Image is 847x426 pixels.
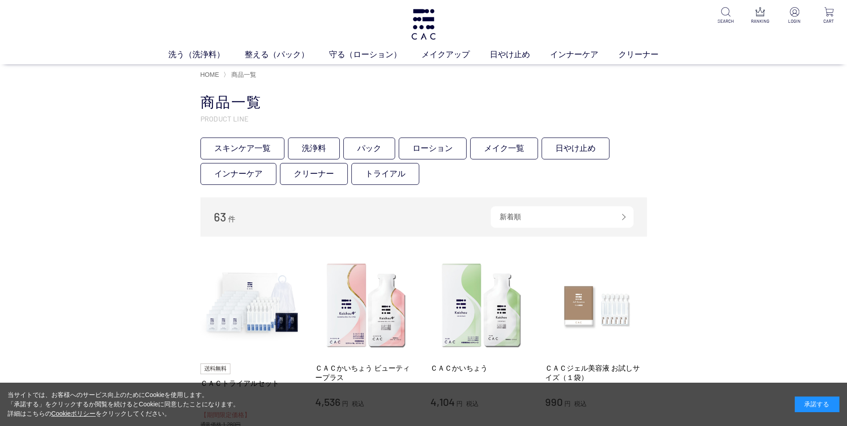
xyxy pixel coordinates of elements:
p: RANKING [749,18,771,25]
img: 送料無料 [200,363,231,374]
div: 新着順 [491,206,634,228]
a: 整える（パック） [245,49,329,61]
a: トライアル [351,163,419,185]
a: メイクアップ [421,49,490,61]
a: 日やけ止め [490,49,550,61]
a: RANKING [749,7,771,25]
a: SEARCH [715,7,737,25]
a: スキンケア一覧 [200,138,284,159]
a: クリーナー [280,163,348,185]
a: ＣＡＣジェル美容液 お試しサイズ（１袋） [545,363,647,383]
a: パック [343,138,395,159]
a: 洗浄料 [288,138,340,159]
p: LOGIN [784,18,805,25]
img: ＣＡＣトライアルセット [200,255,302,356]
a: 洗う（洗浄料） [168,49,245,61]
a: ＣＡＣかいちょう ビューティープラス [315,363,417,383]
img: ＣＡＣかいちょう ビューティープラス [315,255,417,356]
a: ＣＡＣかいちょう [430,363,532,373]
a: メイク一覧 [470,138,538,159]
a: CART [818,7,840,25]
h1: 商品一覧 [200,93,647,112]
a: ローション [399,138,467,159]
li: 〉 [223,71,259,79]
img: logo [410,9,437,40]
a: HOME [200,71,219,78]
span: 件 [228,215,235,223]
span: 63 [214,210,226,224]
a: インナーケア [200,163,276,185]
a: インナーケア [550,49,618,61]
a: LOGIN [784,7,805,25]
a: 日やけ止め [542,138,609,159]
div: 当サイトでは、お客様へのサービス向上のためにCookieを使用します。 「承諾する」をクリックするか閲覧を続けるとCookieに同意したことになります。 詳細はこちらの をクリックしてください。 [8,390,240,418]
span: 商品一覧 [231,71,256,78]
p: CART [818,18,840,25]
a: クリーナー [618,49,679,61]
a: ＣＡＣトライアルセット [200,379,302,388]
a: 守る（ローション） [329,49,421,61]
a: 商品一覧 [229,71,256,78]
div: 承諾する [795,397,839,412]
p: PRODUCT LINE [200,114,647,123]
img: ＣＡＣかいちょう [430,255,532,356]
p: SEARCH [715,18,737,25]
a: Cookieポリシー [51,410,96,417]
img: ＣＡＣジェル美容液 お試しサイズ（１袋） [545,255,647,356]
